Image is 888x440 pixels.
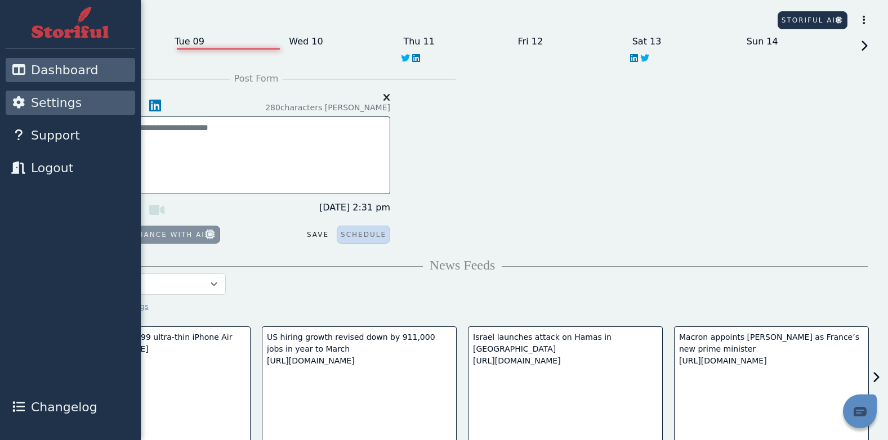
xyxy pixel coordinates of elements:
[31,126,172,145] span: Support
[57,302,149,311] span: Add new feeds in
[679,331,864,367] div: Macron appoints [PERSON_NAME] as France’s new prime minister [URL][DOMAIN_NAME]
[265,102,390,114] small: Twitter only allows up to 280 characters
[31,61,172,79] span: Dashboard
[309,201,390,214] span: [DATE] 2:31 pm
[57,257,868,273] h4: News Feeds
[267,331,452,367] div: US hiring growth revised down by 911,000 jobs in year to March [URL][DOMAIN_NAME]
[57,72,456,86] div: Post Form
[119,302,149,311] a: Settings
[31,6,110,39] img: Storiful Logo
[61,331,246,355] div: Apple debuts the $999 ultra-thin iPhone Air [URL][DOMAIN_NAME]
[171,33,285,51] div: Tue 09
[6,58,135,82] a: Dashboard
[778,11,847,29] button: Storiful AI
[31,93,172,112] span: Settings
[6,123,135,147] a: Support
[473,331,658,367] div: Israel launches attack on Hamas in [GEOGRAPHIC_DATA] [URL][DOMAIN_NAME]
[400,33,514,51] div: Thu 11
[31,398,172,416] span: Changelog
[6,91,135,115] a: Settings
[629,33,743,51] div: Sat 13
[285,33,400,51] div: Wed 10
[515,33,629,51] div: Fri 12
[743,33,858,51] div: Sun 14
[304,226,332,243] button: Save
[6,395,135,419] a: Changelog
[31,159,172,177] span: Logout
